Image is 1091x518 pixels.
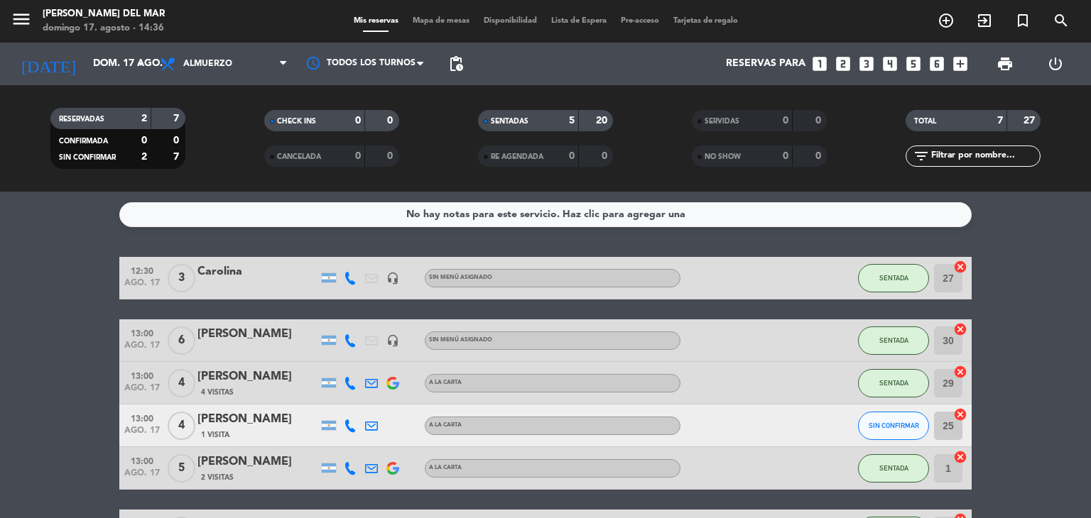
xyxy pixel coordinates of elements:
strong: 0 [569,151,575,161]
i: looks_3 [857,55,876,73]
button: SENTADA [858,369,929,397]
span: TOTAL [914,118,936,125]
div: [PERSON_NAME] [197,410,318,429]
span: Mis reservas [347,17,406,25]
i: looks_4 [881,55,899,73]
i: headset_mic [386,272,399,285]
span: Reservas para [726,58,805,70]
span: 4 [168,412,195,440]
img: google-logo.png [386,377,399,390]
strong: 0 [602,151,610,161]
span: ago. 17 [124,383,160,399]
div: LOG OUT [1030,43,1080,85]
span: A LA CARTA [429,380,462,385]
i: cancel [953,450,967,464]
i: filter_list [913,148,930,165]
i: add_circle_outline [938,12,955,29]
span: 13:00 [124,452,160,468]
strong: 7 [173,114,182,123]
i: [DATE] [11,48,86,79]
span: Pre-acceso [614,17,666,25]
span: SENTADA [879,274,908,282]
span: SIN CONFIRMAR [869,421,919,429]
span: RESERVADAS [59,116,104,123]
i: cancel [953,322,967,336]
div: Carolina [197,263,318,281]
span: ago. 17 [124,341,160,357]
div: No hay notas para este servicio. Haz clic para agregar una [406,206,685,223]
span: SENTADA [879,464,908,472]
strong: 5 [569,116,575,126]
span: print [997,55,1014,72]
span: RE AGENDADA [491,153,543,160]
span: Sin menú asignado [429,275,492,280]
span: Almuerzo [183,59,232,69]
span: CONFIRMADA [59,138,108,145]
span: 2 Visitas [201,472,234,483]
i: looks_one [810,55,829,73]
i: search [1053,12,1070,29]
span: 4 [168,369,195,397]
button: SENTADA [858,264,929,292]
i: power_settings_new [1047,55,1064,72]
div: [PERSON_NAME] [197,368,318,386]
span: CHECK INS [277,118,316,125]
strong: 0 [815,116,824,126]
span: SENTADA [879,336,908,344]
div: [PERSON_NAME] [197,325,318,343]
span: SENTADA [879,379,908,387]
button: SENTADA [858,454,929,483]
span: 13:00 [124,409,160,426]
i: menu [11,9,32,30]
i: looks_two [834,55,852,73]
strong: 0 [355,116,361,126]
span: Tarjetas de regalo [666,17,745,25]
button: SIN CONFIRMAR [858,412,929,440]
i: exit_to_app [976,12,993,29]
i: arrow_drop_down [132,55,149,72]
strong: 0 [173,136,182,145]
button: menu [11,9,32,35]
strong: 27 [1024,116,1038,126]
span: ago. 17 [124,426,160,442]
strong: 0 [815,151,824,161]
img: google-logo.png [386,462,399,475]
span: 3 [168,264,195,292]
span: SIN CONFIRMAR [59,154,116,161]
i: add_box [951,55,970,73]
strong: 0 [783,116,788,126]
span: Sin menú asignado [429,337,492,343]
i: cancel [953,365,967,379]
div: [PERSON_NAME] [197,453,318,471]
span: Mapa de mesas [406,17,477,25]
span: 4 Visitas [201,387,234,398]
strong: 0 [783,151,788,161]
div: domingo 17. agosto - 14:36 [43,21,165,35]
span: SENTADAS [491,118,528,125]
i: turned_in_not [1014,12,1031,29]
strong: 7 [997,116,1003,126]
strong: 0 [387,151,396,161]
strong: 7 [173,152,182,162]
span: 13:00 [124,367,160,383]
i: looks_5 [904,55,923,73]
span: pending_actions [447,55,465,72]
strong: 2 [141,114,147,123]
span: ago. 17 [124,278,160,294]
span: 12:30 [124,262,160,278]
i: cancel [953,407,967,421]
i: cancel [953,260,967,274]
input: Filtrar por nombre... [930,148,1040,164]
span: 1 Visita [201,429,229,441]
span: 6 [168,326,195,355]
i: headset_mic [386,334,399,347]
span: Lista de Espera [544,17,614,25]
span: CANCELADA [277,153,321,160]
div: [PERSON_NAME] del Mar [43,7,165,21]
strong: 20 [596,116,610,126]
span: A LA CARTA [429,465,462,470]
button: SENTADA [858,326,929,355]
strong: 2 [141,152,147,162]
span: 5 [168,454,195,483]
span: NO SHOW [705,153,741,160]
